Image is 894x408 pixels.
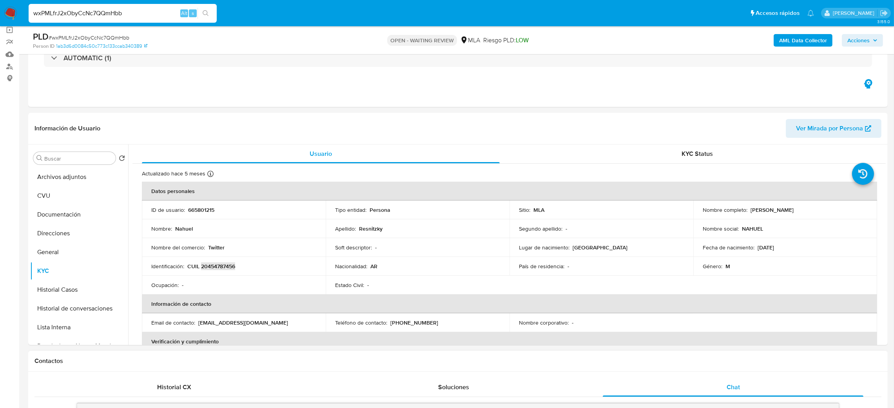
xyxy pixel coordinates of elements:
span: Acciones [847,34,870,47]
a: Notificaciones [807,10,814,16]
button: KYC [30,262,128,280]
span: Usuario [310,149,332,158]
p: Fecha de nacimiento : [703,244,754,251]
p: 665801215 [188,206,214,213]
button: Archivos adjuntos [30,168,128,186]
p: - [367,282,369,289]
button: Direcciones [30,224,128,243]
p: MLA [533,206,544,213]
span: LOW [516,36,529,45]
p: Segundo apellido : [519,225,562,232]
p: Estado Civil : [335,282,364,289]
p: Nombre corporativo : [519,319,569,326]
input: Buscar [44,155,112,162]
button: AML Data Collector [774,34,832,47]
span: Soluciones [438,383,469,392]
button: Historial de conversaciones [30,299,128,318]
p: Nacionalidad : [335,263,367,270]
p: Soft descriptor : [335,244,372,251]
h1: Contactos [34,357,881,365]
b: Person ID [33,43,54,50]
button: Ver Mirada por Persona [786,119,881,138]
p: País de residencia : [519,263,564,270]
p: - [375,244,377,251]
button: Restricciones Nuevo Mundo [30,337,128,356]
span: KYC Status [682,149,713,158]
p: [DATE] [758,244,774,251]
p: CUIL 20454787456 [187,263,235,270]
p: Email de contacto : [151,319,195,326]
a: Salir [880,9,888,17]
span: Historial CX [157,383,191,392]
p: - [568,263,569,270]
button: Acciones [842,34,883,47]
div: AUTOMATIC (1) [44,49,872,67]
p: ID de usuario : [151,206,185,213]
p: [PERSON_NAME] [751,206,794,213]
p: OPEN - WAITING REVIEW [387,35,457,46]
button: Buscar [36,155,43,161]
p: Actualizado hace 5 meses [142,170,205,177]
button: Documentación [30,205,128,224]
span: Chat [727,383,740,392]
p: Resnitzky [359,225,383,232]
span: Riesgo PLD: [483,36,529,45]
p: NAHUEL [742,225,763,232]
p: [GEOGRAPHIC_DATA] [573,244,627,251]
h1: Información de Usuario [34,125,100,132]
p: AR [370,263,377,270]
span: 3.155.0 [877,18,890,25]
p: Persona [370,206,390,213]
b: AML Data Collector [779,34,827,47]
a: 1ab3d6d0084c50c773c133ccab340389 [56,43,147,50]
p: - [182,282,183,289]
p: Nahuel [175,225,193,232]
button: Historial Casos [30,280,128,299]
p: M [725,263,730,270]
span: Accesos rápidos [756,9,800,17]
th: Información de contacto [142,294,877,313]
p: Ocupación : [151,282,179,289]
p: Lugar de nacimiento : [519,244,569,251]
button: General [30,243,128,262]
h3: AUTOMATIC (1) [63,54,111,62]
p: [PHONE_NUMBER] [390,319,438,326]
p: Nombre : [151,225,172,232]
button: CVU [30,186,128,205]
p: [EMAIL_ADDRESS][DOMAIN_NAME] [198,319,288,326]
p: Identificación : [151,263,184,270]
p: Sitio : [519,206,530,213]
input: Buscar usuario o caso... [29,8,217,18]
p: Nombre social : [703,225,739,232]
p: Twitter [208,244,225,251]
p: Nombre completo : [703,206,747,213]
th: Datos personales [142,182,877,200]
p: Tipo entidad : [335,206,366,213]
button: Lista Interna [30,318,128,337]
p: abril.medzovich@mercadolibre.com [833,9,877,17]
p: - [566,225,567,232]
button: search-icon [198,8,214,19]
p: - [572,319,573,326]
span: # wxPMLfrJ2xObyCcNc7QQmHbb [49,34,129,42]
b: PLD [33,30,49,43]
div: MLA [460,36,480,45]
p: Teléfono de contacto : [335,319,387,326]
p: Apellido : [335,225,356,232]
button: Volver al orden por defecto [119,155,125,164]
span: s [192,9,194,17]
span: Alt [181,9,187,17]
span: Ver Mirada por Persona [796,119,863,138]
p: Nombre del comercio : [151,244,205,251]
p: Género : [703,263,722,270]
th: Verificación y cumplimiento [142,332,877,351]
